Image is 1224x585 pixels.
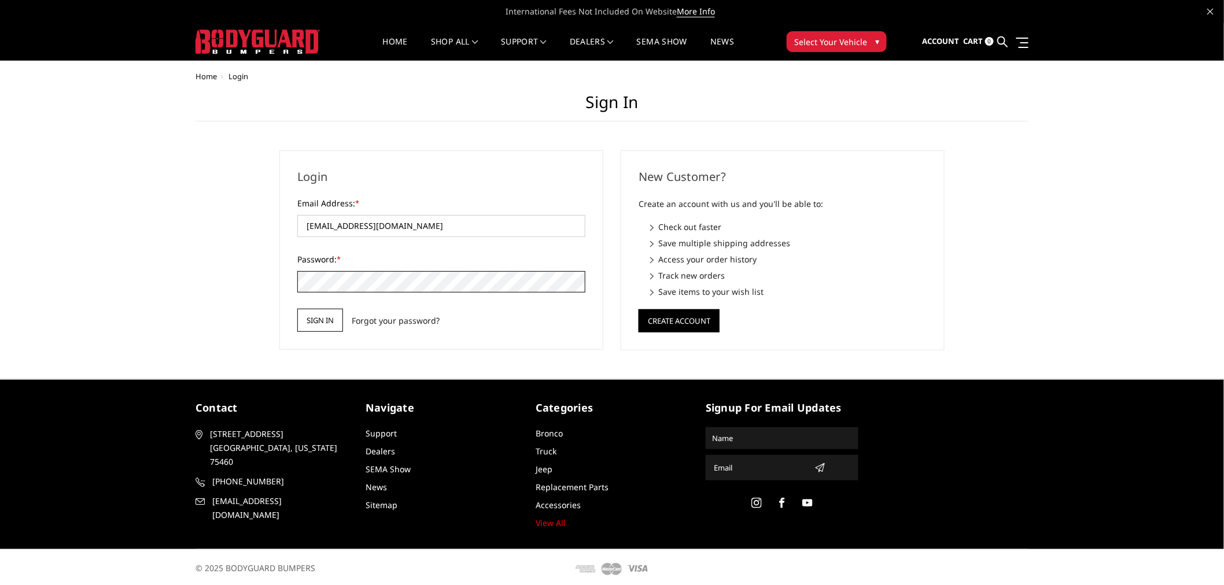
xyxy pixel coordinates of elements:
span: Account [923,36,960,46]
span: © 2025 BODYGUARD BUMPERS [196,562,315,573]
a: Account [923,26,960,57]
a: SEMA Show [637,38,687,60]
a: Jeep [536,464,552,475]
a: Cart 0 [964,26,994,57]
button: Select Your Vehicle [787,31,887,52]
a: News [710,38,734,60]
li: Save items to your wish list [650,286,927,298]
button: Create Account [639,309,720,332]
input: Name [707,429,857,447]
span: Select Your Vehicle [794,36,867,48]
label: Password: [297,253,585,265]
p: Create an account with us and you'll be able to: [639,197,927,211]
span: Login [228,71,248,82]
li: Access your order history [650,253,927,265]
span: Cart [964,36,983,46]
h5: contact [196,400,348,416]
label: Email Address: [297,197,585,209]
span: [EMAIL_ADDRESS][DOMAIN_NAME] [212,494,346,522]
h5: signup for email updates [706,400,858,416]
a: [PHONE_NUMBER] [196,475,348,488]
a: Bronco [536,428,563,439]
h5: Categories [536,400,688,416]
a: Home [383,38,408,60]
a: Truck [536,446,556,457]
a: Sitemap [366,499,397,510]
a: Support [366,428,397,439]
input: Email [709,458,810,477]
a: Replacement Parts [536,482,609,493]
span: [PHONE_NUMBER] [212,475,346,488]
img: BODYGUARD BUMPERS [196,29,320,54]
h5: Navigate [366,400,518,416]
a: Accessories [536,499,581,510]
a: Home [196,71,217,82]
a: Support [501,38,547,60]
input: Sign in [297,309,343,332]
li: Save multiple shipping addresses [650,237,927,249]
a: SEMA Show [366,464,411,475]
a: Dealers [570,38,614,60]
a: Dealers [366,446,395,457]
a: Create Account [639,314,720,325]
span: ▾ [875,35,879,47]
a: [EMAIL_ADDRESS][DOMAIN_NAME] [196,494,348,522]
span: 0 [985,37,994,46]
h2: Login [297,168,585,186]
a: View All [536,517,566,528]
a: Forgot your password? [352,314,440,327]
span: [STREET_ADDRESS] [GEOGRAPHIC_DATA], [US_STATE] 75460 [210,427,344,469]
li: Check out faster [650,221,927,233]
a: News [366,482,387,493]
a: shop all [431,38,478,60]
li: Track new orders [650,269,927,282]
a: More Info [677,6,715,17]
h2: New Customer? [639,168,927,186]
h1: Sign in [196,92,1028,121]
